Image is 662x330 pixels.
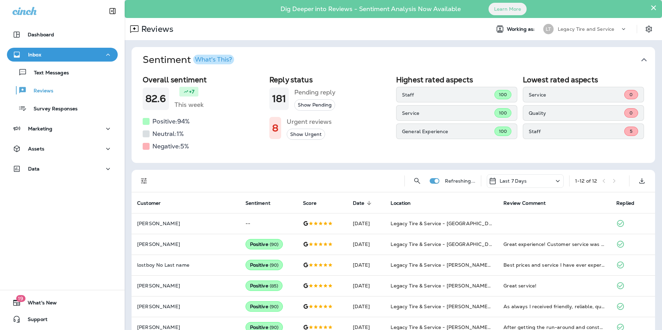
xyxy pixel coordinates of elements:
[294,87,336,98] h5: Pending reply
[410,174,424,188] button: Search Reviews
[28,146,44,152] p: Assets
[270,262,279,268] span: ( 90 )
[152,116,190,127] h5: Positive: 94 %
[195,56,232,63] div: What's This?
[7,28,118,42] button: Dashboard
[529,129,624,134] p: Staff
[137,47,661,73] button: SentimentWhat's This?
[503,200,555,206] span: Review Comment
[245,200,279,206] span: Sentiment
[635,174,649,188] button: Export as CSV
[287,129,325,140] button: Show Urgent
[7,122,118,136] button: Marketing
[529,110,624,116] p: Quality
[347,255,385,275] td: [DATE]
[391,241,586,247] span: Legacy Tire & Service - [GEOGRAPHIC_DATA] (formerly Magic City Tire & Service)
[575,178,597,184] div: 1 - 12 of 12
[503,200,546,206] span: Review Comment
[189,88,194,95] p: +7
[270,241,279,247] span: ( 90 )
[543,24,554,34] div: LT
[28,166,40,172] p: Data
[489,3,527,15] button: Learn More
[391,303,557,310] span: Legacy Tire & Service - [PERSON_NAME] (formerly Chelsea Tire Pros)
[152,141,189,152] h5: Negative: 5 %
[643,23,655,35] button: Settings
[138,24,173,34] p: Reviews
[137,174,151,188] button: Filters
[391,220,597,227] span: Legacy Tire & Service - [GEOGRAPHIC_DATA] (formerly Chalkville Auto & Tire Service)
[137,200,170,206] span: Customer
[245,260,283,270] div: Positive
[7,65,118,80] button: Text Messages
[175,99,204,110] h5: This week
[7,162,118,176] button: Data
[500,178,527,184] p: Last 7 Days
[347,213,385,234] td: [DATE]
[270,304,279,310] span: ( 90 )
[391,200,420,206] span: Location
[347,296,385,317] td: [DATE]
[507,26,536,32] span: Working as:
[616,200,634,206] span: Replied
[347,275,385,296] td: [DATE]
[445,178,475,184] p: Refreshing...
[272,93,286,104] h1: 181
[630,128,633,134] span: 5
[260,8,481,10] p: Dig Deeper into Reviews - Sentiment Analysis Now Available
[503,262,605,268] div: Best prices and service I have ever experienced. I have already told around 30 people about you g...
[21,300,57,308] span: What's New
[240,213,298,234] td: --
[650,2,657,13] button: Close
[7,83,118,98] button: Reviews
[137,283,234,288] p: [PERSON_NAME]
[402,129,494,134] p: General Experience
[269,75,391,84] h2: Reply status
[303,200,325,206] span: Score
[137,221,234,226] p: [PERSON_NAME]
[7,101,118,116] button: Survey Responses
[145,93,166,104] h1: 82.6
[143,54,234,66] h1: Sentiment
[28,32,54,37] p: Dashboard
[503,282,605,289] div: Great service!
[402,110,494,116] p: Service
[347,234,385,255] td: [DATE]
[529,92,624,98] p: Service
[629,92,633,98] span: 0
[7,142,118,156] button: Assets
[499,128,507,134] span: 100
[558,26,614,32] p: Legacy Tire and Service
[629,110,633,116] span: 0
[245,301,283,312] div: Positive
[16,295,25,302] span: 19
[391,262,557,268] span: Legacy Tire & Service - [PERSON_NAME] (formerly Chelsea Tire Pros)
[21,317,47,325] span: Support
[137,262,234,268] p: lostboy No Last name
[103,4,122,18] button: Collapse Sidebar
[137,241,234,247] p: [PERSON_NAME]
[245,200,270,206] span: Sentiment
[396,75,517,84] h2: Highest rated aspects
[28,126,52,131] p: Marketing
[137,324,234,330] p: [PERSON_NAME]
[193,55,234,64] button: What's This?
[499,92,507,98] span: 100
[7,48,118,62] button: Inbox
[7,312,118,326] button: Support
[245,281,283,291] div: Positive
[152,128,184,139] h5: Neutral: 1 %
[402,92,494,98] p: Staff
[137,304,234,309] p: [PERSON_NAME]
[353,200,365,206] span: Date
[27,106,78,112] p: Survey Responses
[27,70,69,76] p: Text Messages
[272,122,278,134] h1: 8
[523,75,644,84] h2: Lowest rated aspects
[391,200,411,206] span: Location
[132,73,655,163] div: SentimentWhat's This?
[503,303,605,310] div: As always I received friendly, reliable, quick, and honest service.
[391,283,557,289] span: Legacy Tire & Service - [PERSON_NAME] (formerly Chelsea Tire Pros)
[7,296,118,310] button: 19What's New
[294,99,335,111] button: Show Pending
